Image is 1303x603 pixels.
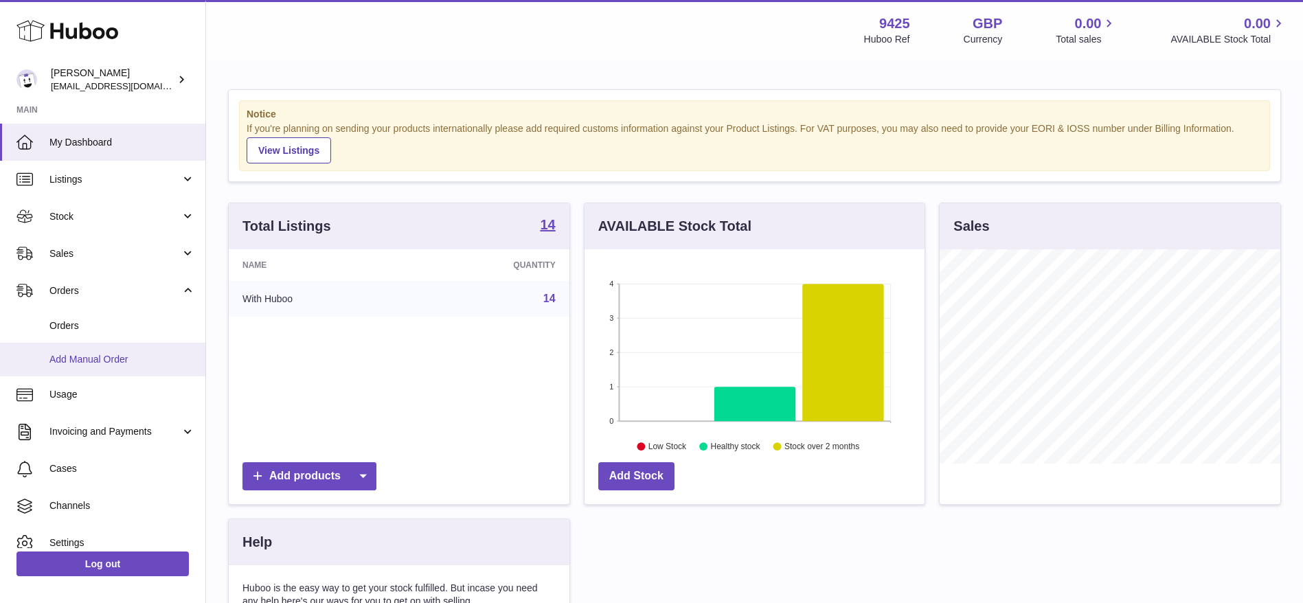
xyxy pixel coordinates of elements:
strong: 9425 [879,14,910,33]
a: 14 [543,293,556,304]
text: Stock over 2 months [784,442,859,451]
span: Orders [49,319,195,332]
span: Settings [49,536,195,549]
span: Orders [49,284,181,297]
span: Total sales [1056,33,1117,46]
span: My Dashboard [49,136,195,149]
span: 0.00 [1244,14,1271,33]
span: [EMAIL_ADDRESS][DOMAIN_NAME] [51,80,202,91]
span: Invoicing and Payments [49,425,181,438]
text: 2 [609,348,613,356]
img: internalAdmin-9425@internal.huboo.com [16,69,37,90]
strong: GBP [973,14,1002,33]
h3: Sales [953,217,989,236]
span: Sales [49,247,181,260]
a: 0.00 Total sales [1056,14,1117,46]
strong: 14 [540,218,555,231]
text: 3 [609,314,613,322]
div: Currency [964,33,1003,46]
h3: Help [242,533,272,551]
span: Add Manual Order [49,353,195,366]
text: 4 [609,280,613,288]
a: Add products [242,462,376,490]
div: [PERSON_NAME] [51,67,174,93]
span: Listings [49,173,181,186]
text: 0 [609,417,613,425]
div: Huboo Ref [864,33,910,46]
th: Name [229,249,408,281]
span: AVAILABLE Stock Total [1170,33,1287,46]
a: 14 [540,218,555,234]
a: Add Stock [598,462,675,490]
text: 1 [609,383,613,391]
strong: Notice [247,108,1262,121]
span: Stock [49,210,181,223]
span: 0.00 [1075,14,1102,33]
a: 0.00 AVAILABLE Stock Total [1170,14,1287,46]
h3: AVAILABLE Stock Total [598,217,751,236]
div: If you're planning on sending your products internationally please add required customs informati... [247,122,1262,163]
span: Cases [49,462,195,475]
a: View Listings [247,137,331,163]
span: Channels [49,499,195,512]
span: Usage [49,388,195,401]
td: With Huboo [229,281,408,317]
a: Log out [16,551,189,576]
text: Low Stock [648,442,687,451]
text: Healthy stock [710,442,760,451]
h3: Total Listings [242,217,331,236]
th: Quantity [408,249,569,281]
